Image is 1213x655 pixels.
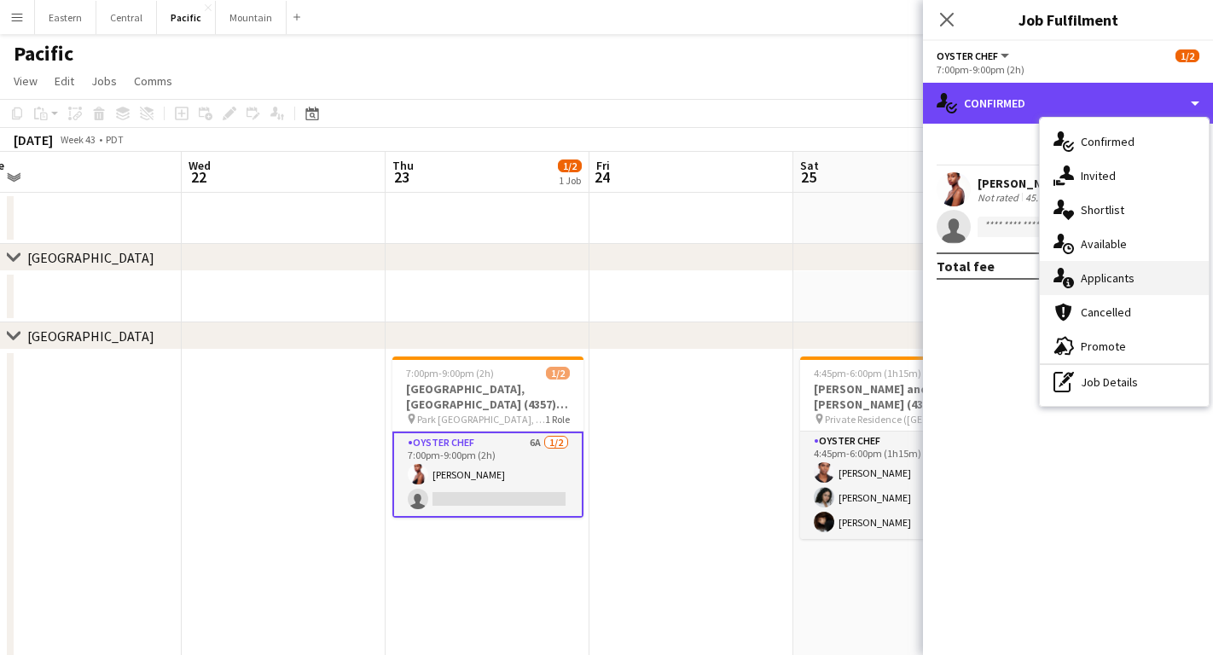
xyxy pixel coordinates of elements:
[27,249,154,266] div: [GEOGRAPHIC_DATA]
[14,73,38,89] span: View
[48,70,81,92] a: Edit
[800,381,991,412] h3: [PERSON_NAME] and [PERSON_NAME] (4322) [LA]
[157,1,216,34] button: Pacific
[596,158,610,173] span: Fri
[978,191,1022,204] div: Not rated
[546,367,570,380] span: 1/2
[186,167,211,187] span: 22
[800,432,991,539] app-card-role: Oyster Chef3/34:45pm-6:00pm (1h15m)[PERSON_NAME][PERSON_NAME][PERSON_NAME]
[134,73,172,89] span: Comms
[937,49,998,62] span: Oyster Chef
[594,167,610,187] span: 24
[1081,202,1124,217] span: Shortlist
[825,413,953,426] span: Private Residence ([GEOGRAPHIC_DATA], [GEOGRAPHIC_DATA])
[800,356,991,539] app-job-card: 4:45pm-6:00pm (1h15m)3/3[PERSON_NAME] and [PERSON_NAME] (4322) [LA] Private Residence ([GEOGRAPHI...
[392,356,583,518] app-job-card: 7:00pm-9:00pm (2h)1/2[GEOGRAPHIC_DATA], [GEOGRAPHIC_DATA] (4357) [[GEOGRAPHIC_DATA]] Park [GEOGRA...
[91,73,117,89] span: Jobs
[558,159,582,172] span: 1/2
[798,167,819,187] span: 25
[1081,304,1131,320] span: Cancelled
[55,73,74,89] span: Edit
[1081,168,1116,183] span: Invited
[27,327,154,345] div: [GEOGRAPHIC_DATA]
[978,176,1083,191] div: [PERSON_NAME]
[14,41,73,67] h1: Pacific
[1022,191,1063,204] div: 45.19mi
[7,70,44,92] a: View
[937,258,995,275] div: Total fee
[392,158,414,173] span: Thu
[1081,339,1126,354] span: Promote
[1175,49,1199,62] span: 1/2
[390,167,414,187] span: 23
[106,133,124,146] div: PDT
[814,367,921,380] span: 4:45pm-6:00pm (1h15m)
[392,381,583,412] h3: [GEOGRAPHIC_DATA], [GEOGRAPHIC_DATA] (4357) [[GEOGRAPHIC_DATA]]
[127,70,179,92] a: Comms
[1081,134,1135,149] span: Confirmed
[545,413,570,426] span: 1 Role
[216,1,287,34] button: Mountain
[800,158,819,173] span: Sat
[923,9,1213,31] h3: Job Fulfilment
[937,49,1012,62] button: Oyster Chef
[56,133,99,146] span: Week 43
[14,131,53,148] div: [DATE]
[1081,236,1127,252] span: Available
[559,174,581,187] div: 1 Job
[35,1,96,34] button: Eastern
[96,1,157,34] button: Central
[417,413,545,426] span: Park [GEOGRAPHIC_DATA], [GEOGRAPHIC_DATA] ([GEOGRAPHIC_DATA], [GEOGRAPHIC_DATA])
[392,432,583,518] app-card-role: Oyster Chef6A1/27:00pm-9:00pm (2h)[PERSON_NAME]
[84,70,124,92] a: Jobs
[1081,270,1135,286] span: Applicants
[937,63,1199,76] div: 7:00pm-9:00pm (2h)
[189,158,211,173] span: Wed
[1040,365,1209,399] div: Job Details
[923,83,1213,124] div: Confirmed
[406,367,494,380] span: 7:00pm-9:00pm (2h)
